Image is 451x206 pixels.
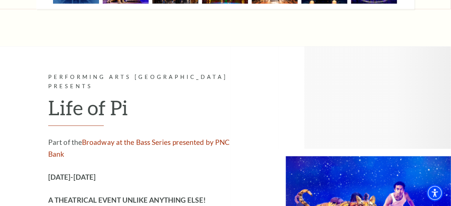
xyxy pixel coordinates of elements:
[48,96,230,126] h2: Life of Pi
[427,185,443,201] div: Accessibility Menu
[48,136,230,160] p: Part of the
[48,173,96,181] strong: [DATE]-[DATE]
[48,196,206,204] strong: A THEATRICAL EVENT UNLIKE ANYTHING ELSE!
[48,138,230,158] a: Broadway at the Bass Series presented by PNC Bank
[48,73,230,91] p: Performing Arts [GEOGRAPHIC_DATA] Presents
